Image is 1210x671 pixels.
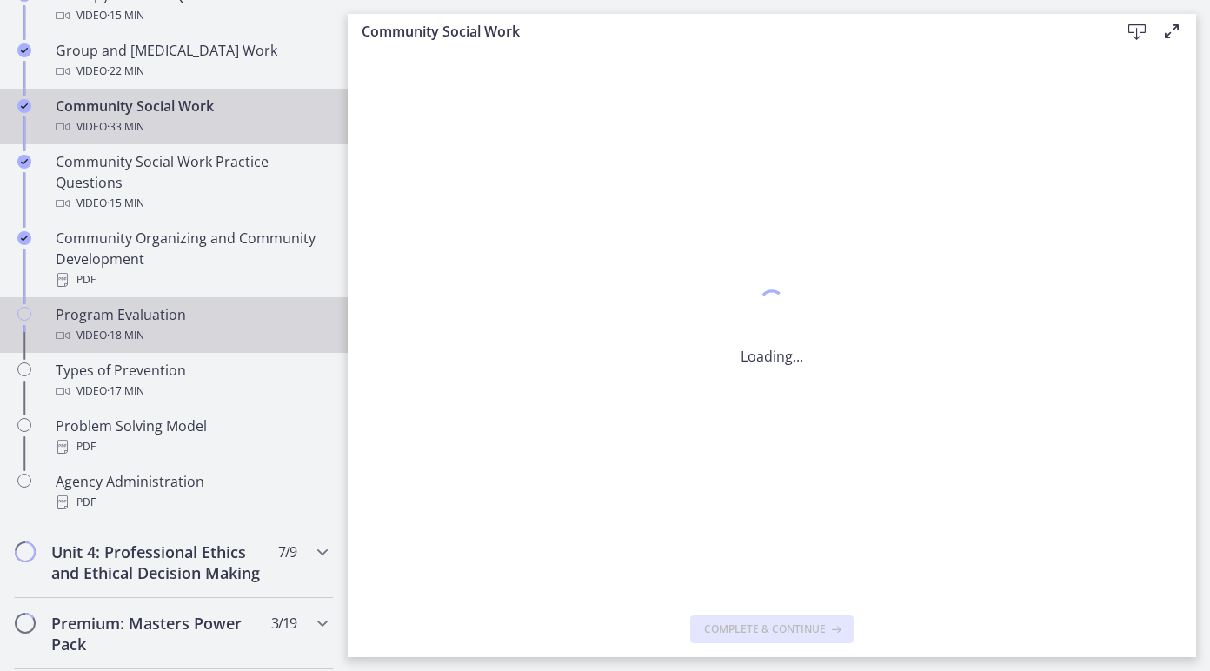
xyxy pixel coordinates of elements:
[741,285,803,325] div: 1
[17,155,31,169] i: Completed
[107,116,144,137] span: · 33 min
[56,304,327,346] div: Program Evaluation
[56,269,327,290] div: PDF
[704,622,826,636] span: Complete & continue
[56,116,327,137] div: Video
[56,40,327,82] div: Group and [MEDICAL_DATA] Work
[17,43,31,57] i: Completed
[51,541,263,583] h2: Unit 4: Professional Ethics and Ethical Decision Making
[56,381,327,402] div: Video
[271,613,296,634] span: 3 / 19
[56,96,327,137] div: Community Social Work
[107,381,144,402] span: · 17 min
[107,325,144,346] span: · 18 min
[17,231,31,245] i: Completed
[107,193,144,214] span: · 15 min
[362,21,1092,42] h3: Community Social Work
[56,492,327,513] div: PDF
[56,228,327,290] div: Community Organizing and Community Development
[56,325,327,346] div: Video
[56,415,327,457] div: Problem Solving Model
[56,360,327,402] div: Types of Prevention
[56,436,327,457] div: PDF
[17,99,31,113] i: Completed
[107,5,144,26] span: · 15 min
[741,346,803,367] p: Loading...
[56,5,327,26] div: Video
[56,471,327,513] div: Agency Administration
[278,541,296,562] span: 7 / 9
[690,615,854,643] button: Complete & continue
[56,193,327,214] div: Video
[107,61,144,82] span: · 22 min
[56,61,327,82] div: Video
[56,151,327,214] div: Community Social Work Practice Questions
[51,613,263,654] h2: Premium: Masters Power Pack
